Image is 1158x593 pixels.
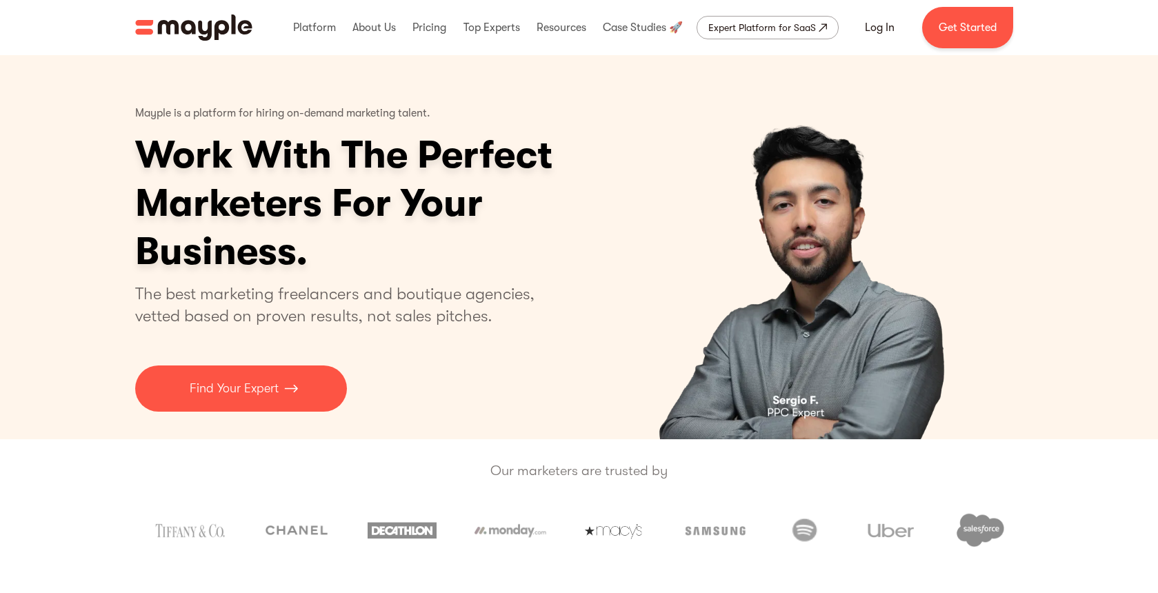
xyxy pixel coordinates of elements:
div: carousel [592,55,1024,439]
a: home [135,14,252,41]
div: 1 of 4 [592,55,1024,439]
p: Find Your Expert [190,379,279,398]
h1: Work With The Perfect Marketers For Your Business. [135,131,659,276]
a: Find Your Expert [135,365,347,412]
a: Expert Platform for SaaS [697,16,839,39]
div: Pricing [409,6,450,50]
div: Platform [290,6,339,50]
div: Expert Platform for SaaS [708,19,816,36]
a: Get Started [922,7,1013,48]
div: About Us [349,6,399,50]
p: The best marketing freelancers and boutique agencies, vetted based on proven results, not sales p... [135,283,551,327]
div: Resources [533,6,590,50]
a: Log In [848,11,911,44]
div: Top Experts [460,6,523,50]
p: Mayple is a platform for hiring on-demand marketing talent. [135,97,430,131]
img: Mayple logo [135,14,252,41]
